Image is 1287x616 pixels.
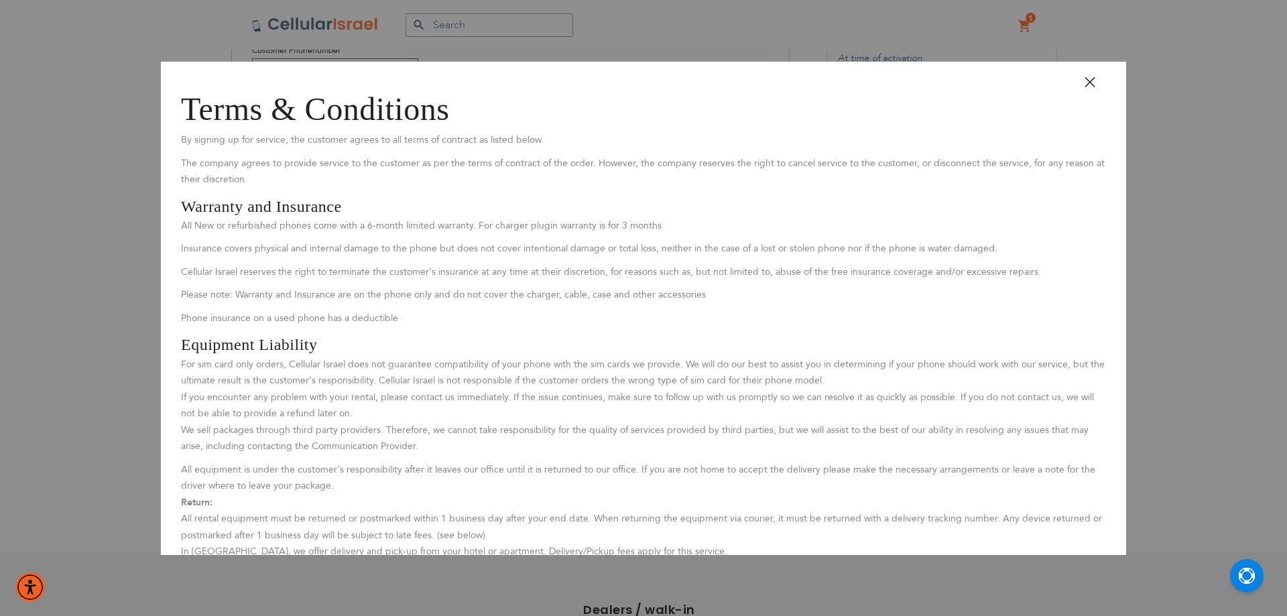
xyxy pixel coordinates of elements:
[181,241,1106,258] p: Insurance covers physical and internal damage to the phone but does not cover intentional damage ...
[181,310,1106,327] p: Phone insurance on a used phone has a deductible
[181,156,1106,188] p: The company agrees to provide service to the customer as per the terms of contract of the order. ...
[181,218,1106,235] p: All New or refurbished phones come with a 6-month limited warranty. For charger plugin warranty i...
[181,496,212,509] strong: Return:
[181,357,1106,455] p: For sim card only orders, Cellular Israel does not guarantee compatibility of your phone with the...
[181,86,1106,133] h1: Terms & Conditions
[181,132,1106,149] p: By signing up for service, the customer agrees to all terms of contract as listed below.
[181,264,1106,281] p: Cellular Israel reserves the right to terminate the customer's insurance at any time at their dis...
[181,195,1106,218] h3: Warranty and Insurance
[181,334,1106,357] h3: Equipment Liability
[181,288,1106,304] p: Please note: Warranty and Insurance are on the phone only and do not cover the charger, cable, ca...
[15,572,45,602] div: Accessibility Menu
